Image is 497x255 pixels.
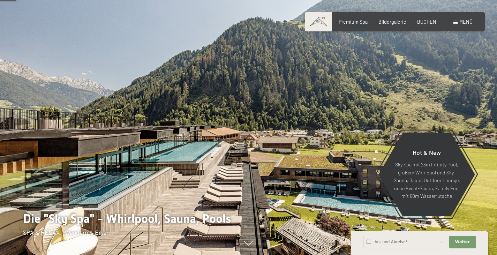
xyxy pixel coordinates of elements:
span: Weiter [455,239,470,245]
span: Einwilligung Marketing* [181,144,239,151]
a: Hot & New Sky Spa mit 23m Infinity Pool, großem Whirlpool und Sky-Sauna, Sauna Outdoor Lounge, ne... [378,132,475,217]
span: Menü [459,19,473,25]
span: 1 [351,240,352,245]
span: Schnellanfrage [351,224,377,229]
p: Sky Spa mit 23m Infinity Pool, großem Whirlpool und Sky-Sauna, Sauna Outdoor Lounge, neue Event-S... [393,161,460,200]
button: Weiter [449,236,476,248]
a: BUCHEN [417,19,436,25]
span: Hot & New [413,149,441,156]
a: Bildergalerie [378,19,406,25]
a: Premium Spa [339,19,368,25]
